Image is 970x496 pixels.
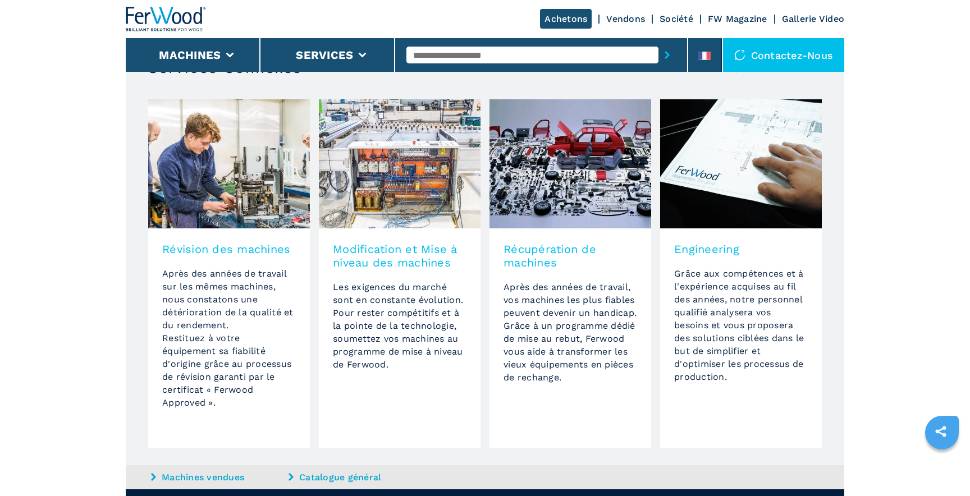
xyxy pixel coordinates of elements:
[126,7,207,31] img: Ferwood
[658,42,676,68] button: submit-button
[504,242,637,269] h3: Récupération de machines
[660,13,693,24] a: Société
[489,99,651,448] a: Récupération de machinesAprès des années de travail, vos machines les plus fiables peuvent deveni...
[148,99,310,448] a: Révision des machinesAprès des années de travail sur les mêmes machines, nous constatons une dété...
[606,13,645,24] a: Vendons
[162,267,296,409] p: Après des années de travail sur les mêmes machines, nous constatons une détérioration de la quali...
[333,242,466,269] h3: Modification et Mise à niveau des machines
[296,48,353,62] button: Services
[927,417,955,446] a: sharethis
[159,48,221,62] button: Machines
[333,281,466,371] p: Les exigences du marché sont en constante évolution. Pour rester compétitifs et à la pointe de la...
[151,471,286,484] a: Machines vendues
[148,99,310,228] img: image
[782,13,845,24] a: Gallerie Video
[489,99,651,228] img: image
[708,13,767,24] a: FW Magazine
[319,99,481,228] img: image
[540,9,592,29] a: Achetons
[319,99,481,448] a: Modification et Mise à niveau des machinesLes exigences du marché sont en constante évolution. Po...
[660,99,822,448] a: EngineeringGrâce aux compétences et à l'expérience acquises au fil des années, notre personnel qu...
[723,38,845,72] div: Contactez-nous
[922,446,962,488] iframe: Chat
[162,242,296,256] h3: Révision des machines
[660,99,822,228] img: image
[289,471,423,484] a: Catalogue général
[746,63,822,72] a: Tous les services
[674,242,808,256] h3: Engineering
[504,281,637,384] p: Après des années de travail, vos machines les plus fiables peuvent devenir un handicap. Grâce à u...
[674,267,808,383] p: Grâce aux compétences et à l'expérience acquises au fil des années, notre personnel qualifié anal...
[734,49,745,61] img: Contactez-nous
